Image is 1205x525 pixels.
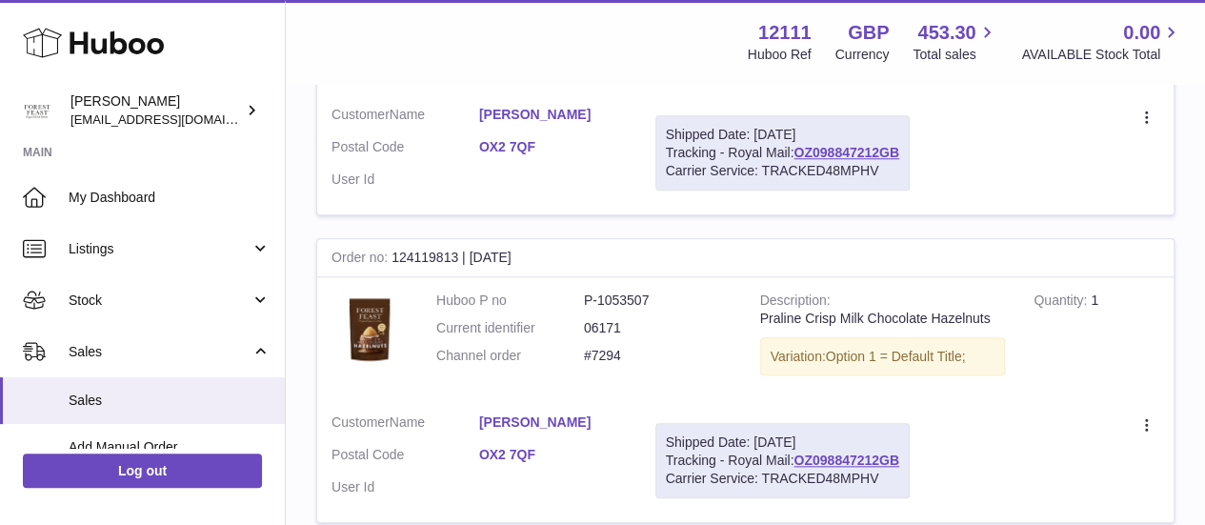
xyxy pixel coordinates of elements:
span: Sales [69,343,251,361]
span: Customer [331,107,390,122]
strong: Quantity [1034,293,1091,313]
strong: 12111 [758,20,812,46]
a: OX2 7QF [479,446,627,464]
dd: #7294 [584,347,732,365]
div: [PERSON_NAME] [70,92,242,129]
span: Sales [69,392,271,410]
dt: Huboo P no [436,292,584,310]
dt: Name [331,106,479,129]
div: Shipped Date: [DATE] [666,434,899,452]
dt: Current identifier [436,319,584,337]
td: 1 [1019,277,1174,400]
div: 124119813 | [DATE] [317,239,1174,277]
span: [EMAIL_ADDRESS][DOMAIN_NAME] [70,111,280,127]
img: internalAdmin-12111@internal.huboo.com [23,96,51,125]
div: Shipped Date: [DATE] [666,126,899,144]
span: Customer [331,414,390,430]
span: 453.30 [917,20,975,46]
a: [PERSON_NAME] [479,414,627,432]
dt: User Id [331,171,479,189]
span: Stock [69,292,251,310]
div: Tracking - Royal Mail: [655,423,910,498]
dt: User Id [331,478,479,496]
div: Carrier Service: TRACKED48MPHV [666,470,899,488]
div: Carrier Service: TRACKED48MPHV [666,162,899,180]
div: Huboo Ref [748,46,812,64]
a: OX2 7QF [479,138,627,156]
div: Tracking - Royal Mail: [655,115,910,191]
span: Add Manual Order [69,438,271,456]
dd: P-1053507 [584,292,732,310]
dt: Postal Code [331,138,479,161]
span: My Dashboard [69,189,271,207]
span: 0.00 [1123,20,1160,46]
div: Variation: [760,337,1006,376]
span: Option 1 = Default Title; [826,349,966,364]
a: Log out [23,454,262,488]
dt: Name [331,414,479,436]
span: AVAILABLE Stock Total [1021,46,1182,64]
strong: Description [760,293,831,313]
strong: GBP [848,20,889,46]
div: Currency [835,46,890,64]
img: FF9138PRALINEHAZELNUTPackFOP.png [331,292,408,368]
dt: Channel order [436,347,584,365]
dt: Postal Code [331,446,479,469]
span: Total sales [913,46,997,64]
div: Praline Crisp Milk Chocolate Hazelnuts [760,310,1006,328]
a: 453.30 Total sales [913,20,997,64]
a: 0.00 AVAILABLE Stock Total [1021,20,1182,64]
a: [PERSON_NAME] [479,106,627,124]
a: OZ098847212GB [793,145,899,160]
a: OZ098847212GB [793,453,899,468]
dd: 06171 [584,319,732,337]
span: Listings [69,240,251,258]
strong: Order no [331,250,392,270]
